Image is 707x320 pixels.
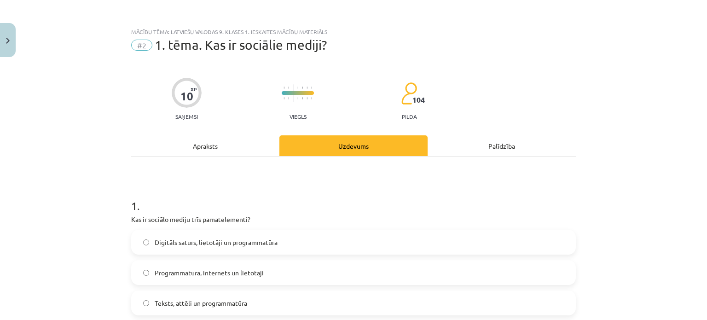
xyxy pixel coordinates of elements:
[284,97,284,99] img: icon-short-line-57e1e144782c952c97e751825c79c345078a6d821885a25fce030b3d8c18986b.svg
[302,87,303,89] img: icon-short-line-57e1e144782c952c97e751825c79c345078a6d821885a25fce030b3d8c18986b.svg
[131,215,576,224] p: Kas ir sociālo mediju trīs pamatelementi?
[311,97,312,99] img: icon-short-line-57e1e144782c952c97e751825c79c345078a6d821885a25fce030b3d8c18986b.svg
[401,82,417,105] img: students-c634bb4e5e11cddfef0936a35e636f08e4e9abd3cc4e673bd6f9a4125e45ecb1.svg
[279,135,428,156] div: Uzdevums
[155,37,327,52] span: 1. tēma. Kas ir sociālie mediji?
[302,97,303,99] img: icon-short-line-57e1e144782c952c97e751825c79c345078a6d821885a25fce030b3d8c18986b.svg
[6,38,10,44] img: icon-close-lesson-0947bae3869378f0d4975bcd49f059093ad1ed9edebbc8119c70593378902aed.svg
[428,135,576,156] div: Palīdzība
[284,87,284,89] img: icon-short-line-57e1e144782c952c97e751825c79c345078a6d821885a25fce030b3d8c18986b.svg
[191,87,197,92] span: XP
[293,84,294,102] img: icon-long-line-d9ea69661e0d244f92f715978eff75569469978d946b2353a9bb055b3ed8787d.svg
[131,183,576,212] h1: 1 .
[288,97,289,99] img: icon-short-line-57e1e144782c952c97e751825c79c345078a6d821885a25fce030b3d8c18986b.svg
[155,238,278,247] span: Digitāls saturs, lietotāji un programmatūra
[155,298,247,308] span: Teksts, attēli un programmatūra
[297,87,298,89] img: icon-short-line-57e1e144782c952c97e751825c79c345078a6d821885a25fce030b3d8c18986b.svg
[155,268,264,278] span: Programmatūra, internets un lietotāji
[131,135,279,156] div: Apraksts
[143,270,149,276] input: Programmatūra, internets un lietotāji
[143,300,149,306] input: Teksts, attēli un programmatūra
[180,90,193,103] div: 10
[143,239,149,245] input: Digitāls saturs, lietotāji un programmatūra
[288,87,289,89] img: icon-short-line-57e1e144782c952c97e751825c79c345078a6d821885a25fce030b3d8c18986b.svg
[402,113,417,120] p: pilda
[290,113,307,120] p: Viegls
[307,87,307,89] img: icon-short-line-57e1e144782c952c97e751825c79c345078a6d821885a25fce030b3d8c18986b.svg
[172,113,202,120] p: Saņemsi
[311,87,312,89] img: icon-short-line-57e1e144782c952c97e751825c79c345078a6d821885a25fce030b3d8c18986b.svg
[131,29,576,35] div: Mācību tēma: Latviešu valodas 9. klases 1. ieskaites mācību materiāls
[297,97,298,99] img: icon-short-line-57e1e144782c952c97e751825c79c345078a6d821885a25fce030b3d8c18986b.svg
[412,96,425,104] span: 104
[307,97,307,99] img: icon-short-line-57e1e144782c952c97e751825c79c345078a6d821885a25fce030b3d8c18986b.svg
[131,40,152,51] span: #2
